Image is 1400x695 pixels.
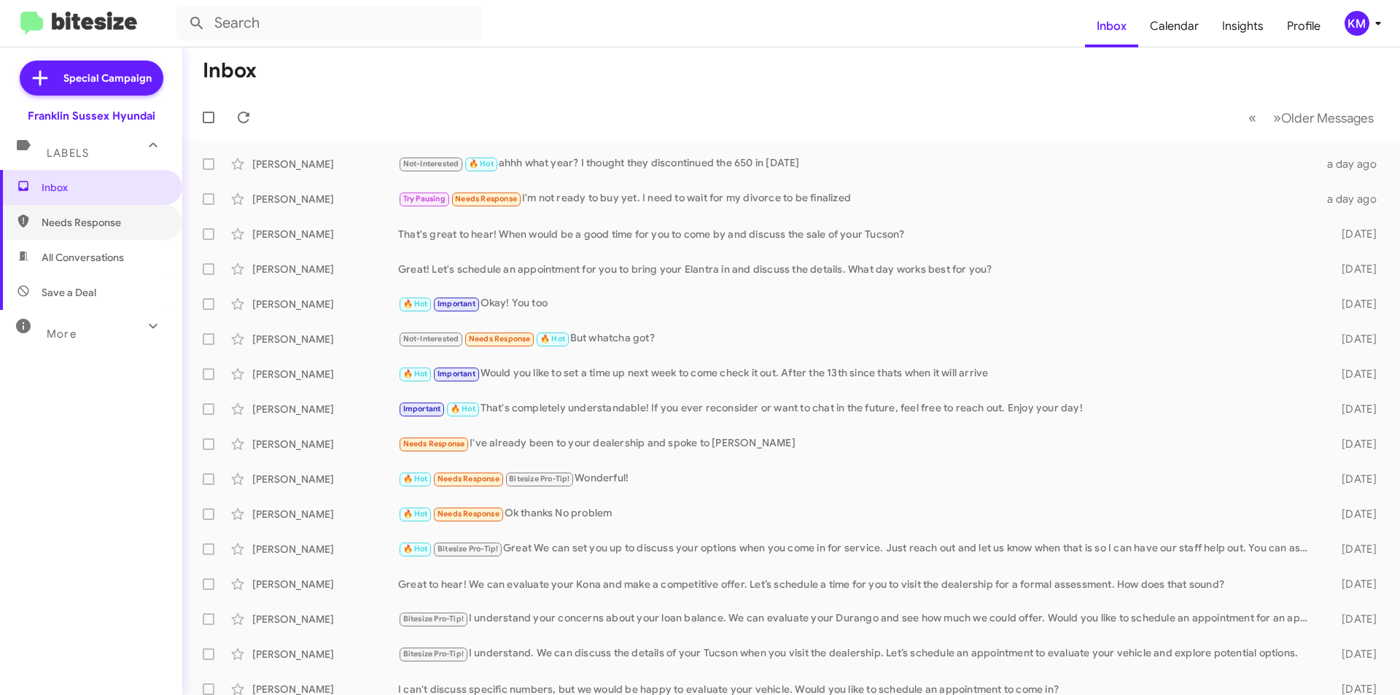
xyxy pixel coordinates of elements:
[398,577,1318,591] div: Great to hear! We can evaluate your Kona and make a competitive offer. Let’s schedule a time for ...
[20,61,163,96] a: Special Campaign
[1318,262,1388,276] div: [DATE]
[398,330,1318,347] div: But whatcha got?
[398,400,1318,417] div: That's completely understandable! If you ever reconsider or want to chat in the future, feel free...
[1248,109,1256,127] span: «
[42,250,124,265] span: All Conversations
[252,542,398,556] div: [PERSON_NAME]
[176,6,483,41] input: Search
[252,262,398,276] div: [PERSON_NAME]
[1281,110,1374,126] span: Older Messages
[1318,472,1388,486] div: [DATE]
[398,645,1318,662] div: I understand. We can discuss the details of your Tucson when you visit the dealership. Let’s sche...
[403,509,428,519] span: 🔥 Hot
[540,334,565,343] span: 🔥 Hot
[398,365,1318,382] div: Would you like to set a time up next week to come check it out. After the 13th since thats when i...
[42,180,166,195] span: Inbox
[1318,227,1388,241] div: [DATE]
[1318,402,1388,416] div: [DATE]
[469,159,494,168] span: 🔥 Hot
[1318,297,1388,311] div: [DATE]
[403,474,428,484] span: 🔥 Hot
[1273,109,1281,127] span: »
[252,577,398,591] div: [PERSON_NAME]
[252,472,398,486] div: [PERSON_NAME]
[451,404,475,413] span: 🔥 Hot
[469,334,531,343] span: Needs Response
[252,192,398,206] div: [PERSON_NAME]
[398,262,1318,276] div: Great! Let's schedule an appointment for you to bring your Elantra in and discuss the details. Wh...
[252,402,398,416] div: [PERSON_NAME]
[1210,5,1275,47] a: Insights
[398,227,1318,241] div: That's great to hear! When would be a good time for you to come by and discuss the sale of your T...
[437,299,475,308] span: Important
[403,439,465,449] span: Needs Response
[1318,157,1388,171] div: a day ago
[1318,192,1388,206] div: a day ago
[28,109,155,123] div: Franklin Sussex Hyundai
[1345,11,1369,36] div: KM
[1332,11,1384,36] button: KM
[403,614,464,624] span: Bitesize Pro-Tip!
[252,437,398,451] div: [PERSON_NAME]
[1318,332,1388,346] div: [DATE]
[1264,103,1382,133] button: Next
[403,299,428,308] span: 🔥 Hot
[398,190,1318,207] div: I'm not ready to buy yet. I need to wait for my divorce to be finalized
[1318,437,1388,451] div: [DATE]
[403,544,428,554] span: 🔥 Hot
[252,367,398,381] div: [PERSON_NAME]
[1275,5,1332,47] a: Profile
[1318,507,1388,521] div: [DATE]
[398,470,1318,487] div: Wonderful!
[403,194,446,203] span: Try Pausing
[1318,542,1388,556] div: [DATE]
[437,509,499,519] span: Needs Response
[1318,647,1388,661] div: [DATE]
[47,327,77,341] span: More
[63,71,152,85] span: Special Campaign
[455,194,517,203] span: Needs Response
[1240,103,1265,133] button: Previous
[252,227,398,241] div: [PERSON_NAME]
[252,507,398,521] div: [PERSON_NAME]
[42,215,166,230] span: Needs Response
[1318,367,1388,381] div: [DATE]
[203,59,257,82] h1: Inbox
[509,474,569,484] span: Bitesize Pro-Tip!
[1085,5,1138,47] a: Inbox
[1240,103,1382,133] nav: Page navigation example
[403,649,464,659] span: Bitesize Pro-Tip!
[403,369,428,378] span: 🔥 Hot
[437,544,498,554] span: Bitesize Pro-Tip!
[1318,612,1388,626] div: [DATE]
[398,155,1318,172] div: ahhh what year? I thought they discontinued the 650 in [DATE]
[1138,5,1210,47] a: Calendar
[398,435,1318,452] div: I've already been to your dealership and spoke to [PERSON_NAME]
[252,332,398,346] div: [PERSON_NAME]
[403,159,459,168] span: Not-Interested
[398,295,1318,312] div: Okay! You too
[437,369,475,378] span: Important
[1318,577,1388,591] div: [DATE]
[437,474,499,484] span: Needs Response
[252,297,398,311] div: [PERSON_NAME]
[42,285,96,300] span: Save a Deal
[252,157,398,171] div: [PERSON_NAME]
[47,147,89,160] span: Labels
[252,612,398,626] div: [PERSON_NAME]
[398,540,1318,557] div: Great We can set you up to discuss your options when you come in for service. Just reach out and ...
[403,334,459,343] span: Not-Interested
[252,647,398,661] div: [PERSON_NAME]
[398,610,1318,627] div: I understand your concerns about your loan balance. We can evaluate your Durango and see how much...
[403,404,441,413] span: Important
[398,505,1318,522] div: Ok thanks No problem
